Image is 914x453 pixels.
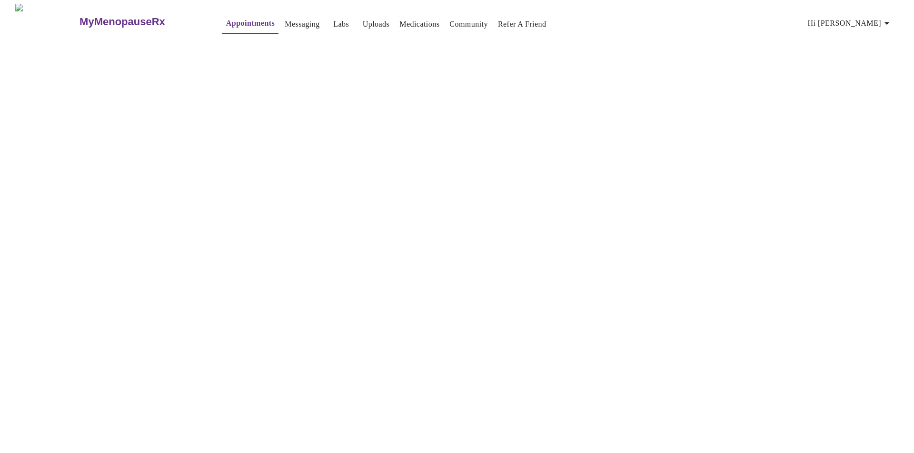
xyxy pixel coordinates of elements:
[449,18,488,31] a: Community
[396,15,443,34] button: Medications
[326,15,357,34] button: Labs
[333,18,349,31] a: Labs
[363,18,390,31] a: Uploads
[226,17,275,30] a: Appointments
[804,14,896,33] button: Hi [PERSON_NAME]
[498,18,546,31] a: Refer a Friend
[494,15,550,34] button: Refer a Friend
[15,4,79,39] img: MyMenopauseRx Logo
[281,15,323,34] button: Messaging
[808,17,893,30] span: Hi [PERSON_NAME]
[399,18,439,31] a: Medications
[285,18,319,31] a: Messaging
[79,16,165,28] h3: MyMenopauseRx
[359,15,394,34] button: Uploads
[446,15,492,34] button: Community
[222,14,278,34] button: Appointments
[79,5,203,39] a: MyMenopauseRx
